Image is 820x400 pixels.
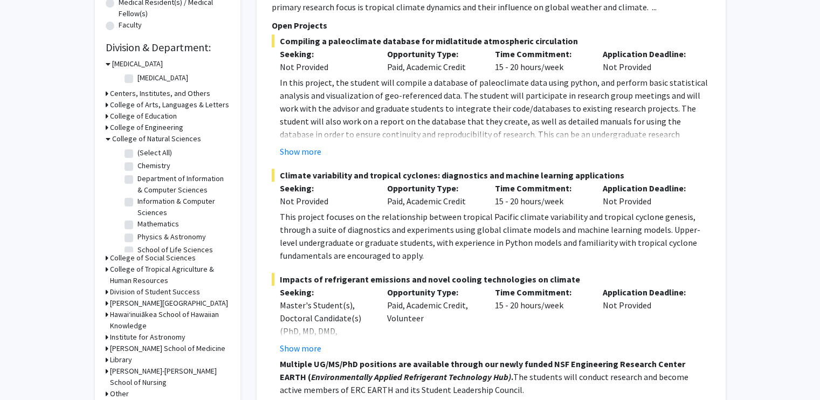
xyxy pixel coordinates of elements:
[137,218,179,230] label: Mathematics
[112,58,163,70] h3: [MEDICAL_DATA]
[280,195,371,208] div: Not Provided
[603,182,694,195] p: Application Deadline:
[137,173,227,196] label: Department of Information & Computer Sciences
[137,244,213,256] label: School of Life Sciences
[110,388,129,399] h3: Other
[495,47,587,60] p: Time Commitment:
[280,358,685,382] strong: Multiple UG/MS/PhD positions are available through our newly funded NSF Engineering Research Cent...
[110,88,210,99] h3: Centers, Institutes, and Others
[379,286,487,355] div: Paid, Academic Credit, Volunteer
[379,47,487,73] div: Paid, Academic Credit
[595,286,702,355] div: Not Provided
[487,182,595,208] div: 15 - 20 hours/week
[495,182,587,195] p: Time Commitment:
[272,35,711,47] span: Compiling a paleoclimate database for midlatitude atmospheric circulation
[106,41,230,54] h2: Division & Department:
[387,286,479,299] p: Opportunity Type:
[280,299,371,389] div: Master's Student(s), Doctoral Candidate(s) (PhD, MD, DMD, PharmD, etc.), Postdoctoral Researcher(...
[603,47,694,60] p: Application Deadline:
[137,196,227,218] label: Information & Computer Sciences
[272,19,711,32] p: Open Projects
[280,286,371,299] p: Seeking:
[110,99,229,111] h3: College of Arts, Languages & Letters
[110,365,230,388] h3: [PERSON_NAME]-[PERSON_NAME] School of Nursing
[603,286,694,299] p: Application Deadline:
[487,47,595,73] div: 15 - 20 hours/week
[311,371,511,382] em: Environmentally Applied Refrigerant Technology Hub)
[110,309,230,332] h3: Hawaiʻinuiākea School of Hawaiian Knowledge
[137,231,206,243] label: Physics & Astronomy
[272,169,711,182] span: Climate variability and tropical cyclones: diagnostics and machine learning applications
[110,298,228,309] h3: [PERSON_NAME][GEOGRAPHIC_DATA]
[280,77,708,153] span: In this project, the student will compile a database of paleoclimate data using python, and perfo...
[379,182,487,208] div: Paid, Academic Credit
[280,342,321,355] button: Show more
[137,72,188,84] label: [MEDICAL_DATA]
[280,182,371,195] p: Seeking:
[387,182,479,195] p: Opportunity Type:
[110,343,225,354] h3: [PERSON_NAME] School of Medicine
[280,210,711,262] p: This project focuses on the relationship between tropical Pacific climate variability and tropica...
[110,252,196,264] h3: College of Social Sciences
[280,60,371,73] div: Not Provided
[110,264,230,286] h3: College of Tropical Agriculture & Human Resources
[487,286,595,355] div: 15 - 20 hours/week
[595,182,702,208] div: Not Provided
[387,47,479,60] p: Opportunity Type:
[595,47,702,73] div: Not Provided
[280,47,371,60] p: Seeking:
[137,147,172,158] label: (Select All)
[110,122,183,133] h3: College of Engineering
[110,332,185,343] h3: Institute for Astronomy
[110,286,200,298] h3: Division of Student Success
[110,354,132,365] h3: Library
[112,133,201,144] h3: College of Natural Sciences
[495,286,587,299] p: Time Commitment:
[280,145,321,158] button: Show more
[119,19,142,31] label: Faculty
[8,351,46,392] iframe: Chat
[110,111,177,122] h3: College of Education
[272,273,711,286] span: Impacts of refrigerant emissions and novel cooling technologies on climate
[137,160,170,171] label: Chemistry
